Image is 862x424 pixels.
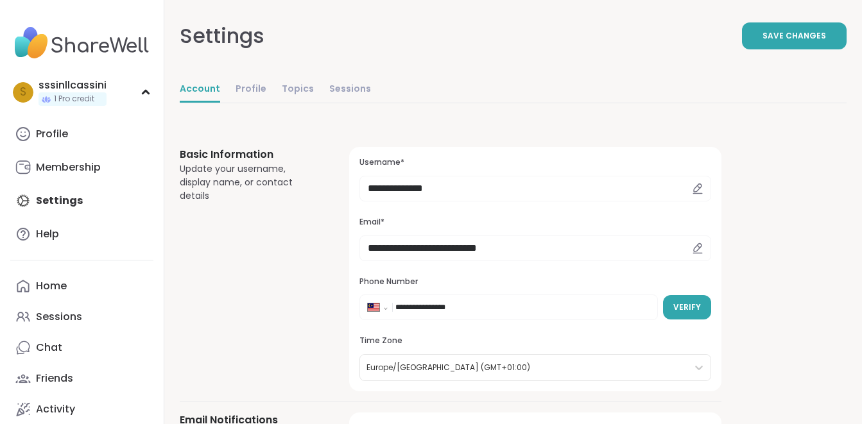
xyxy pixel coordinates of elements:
h3: Time Zone [359,335,711,346]
a: Topics [282,77,314,103]
a: Membership [10,152,153,183]
span: 1 Pro credit [54,94,94,105]
span: s [20,84,26,101]
div: Chat [36,341,62,355]
a: Sessions [10,301,153,332]
div: sssinllcassini [39,78,107,92]
span: Save Changes [763,30,826,42]
a: Sessions [329,77,371,103]
div: Activity [36,402,75,416]
a: Profile [236,77,266,103]
img: ShareWell Nav Logo [10,21,153,65]
a: Friends [10,363,153,394]
h3: Basic Information [180,147,318,162]
span: Verify [673,301,701,313]
h3: Username* [359,157,711,168]
button: Save Changes [742,22,847,49]
div: Profile [36,127,68,141]
div: Help [36,227,59,241]
a: Help [10,219,153,250]
h3: Email* [359,217,711,228]
a: Profile [10,119,153,149]
a: Chat [10,332,153,363]
div: Sessions [36,310,82,324]
div: Friends [36,371,73,386]
a: Home [10,271,153,301]
button: Verify [663,295,711,319]
div: Settings [180,21,264,51]
div: Update your username, display name, or contact details [180,162,318,203]
h3: Phone Number [359,276,711,287]
div: Home [36,279,67,293]
a: Account [180,77,220,103]
div: Membership [36,160,101,174]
